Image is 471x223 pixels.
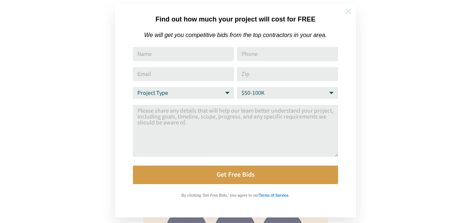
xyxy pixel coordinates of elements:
[237,47,338,61] input: Phone
[156,16,315,23] strong: Find out how much your project will cost for FREE
[434,186,462,214] iframe: Drift Widget Chat Controller
[259,192,288,198] a: Terms of Service
[237,87,338,99] select: Budget Range
[133,166,338,184] button: Get Free Bids
[259,193,288,197] strong: Terms of Service
[237,67,338,81] input: Zip
[288,193,290,197] strong: .
[181,193,259,197] strong: By clicking 'Get Free Bids,' you agree to our
[133,87,234,99] select: Project Type
[133,105,338,157] textarea: Comment or Message
[133,67,234,81] input: Email Address
[133,47,234,61] input: Name
[144,32,327,38] em: We will get you competitive bids from the top contractors in your area.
